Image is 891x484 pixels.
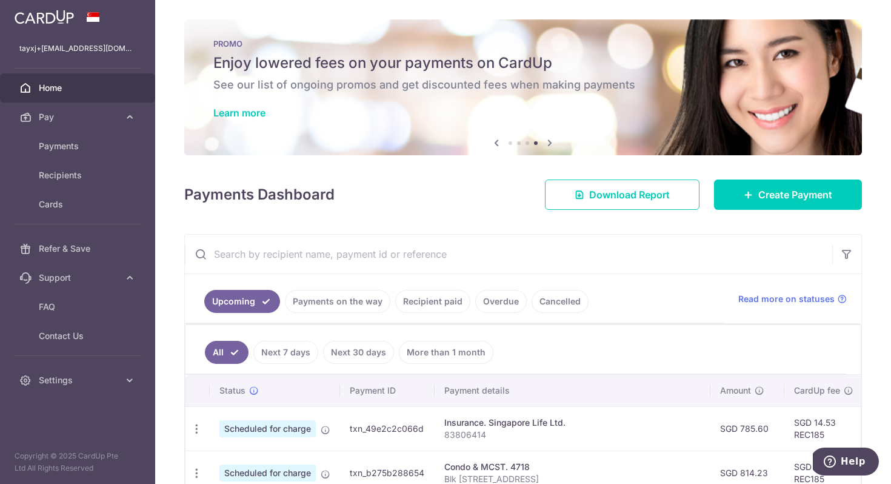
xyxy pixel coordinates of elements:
[813,448,879,478] iframe: Opens a widget where you can find more information
[444,429,701,441] p: 83806414
[532,290,589,313] a: Cancelled
[213,53,833,73] h5: Enjoy lowered fees on your payments on CardUp
[39,169,119,181] span: Recipients
[784,406,863,451] td: SGD 14.53 REC185
[184,19,862,155] img: Latest Promos banner
[39,140,119,152] span: Payments
[444,461,701,473] div: Condo & MCST. 4718
[738,293,847,305] a: Read more on statuses
[19,42,136,55] p: tayxj+[EMAIL_ADDRESS][DOMAIN_NAME]
[219,465,316,482] span: Scheduled for charge
[213,78,833,92] h6: See our list of ongoing promos and get discounted fees when making payments
[710,406,784,451] td: SGD 785.60
[39,243,119,255] span: Refer & Save
[714,180,862,210] a: Create Payment
[39,330,119,342] span: Contact Us
[39,82,119,94] span: Home
[340,406,435,451] td: txn_49e2c2c066d
[794,385,840,397] span: CardUp fee
[39,301,119,313] span: FAQ
[758,187,832,202] span: Create Payment
[340,375,435,406] th: Payment ID
[399,341,493,364] a: More than 1 month
[213,107,265,119] a: Learn more
[39,374,119,386] span: Settings
[323,341,394,364] a: Next 30 days
[219,420,316,437] span: Scheduled for charge
[184,184,335,206] h4: Payments Dashboard
[444,417,701,429] div: Insurance. Singapore Life Ltd.
[285,290,390,313] a: Payments on the way
[15,10,74,24] img: CardUp
[205,341,249,364] a: All
[475,290,527,313] a: Overdue
[185,235,832,274] input: Search by recipient name, payment id or reference
[545,180,699,210] a: Download Report
[39,272,119,284] span: Support
[395,290,470,313] a: Recipient paid
[435,375,710,406] th: Payment details
[720,385,751,397] span: Amount
[219,385,245,397] span: Status
[39,198,119,210] span: Cards
[213,39,833,49] p: PROMO
[253,341,318,364] a: Next 7 days
[204,290,280,313] a: Upcoming
[738,293,835,305] span: Read more on statuses
[589,187,670,202] span: Download Report
[39,111,119,123] span: Pay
